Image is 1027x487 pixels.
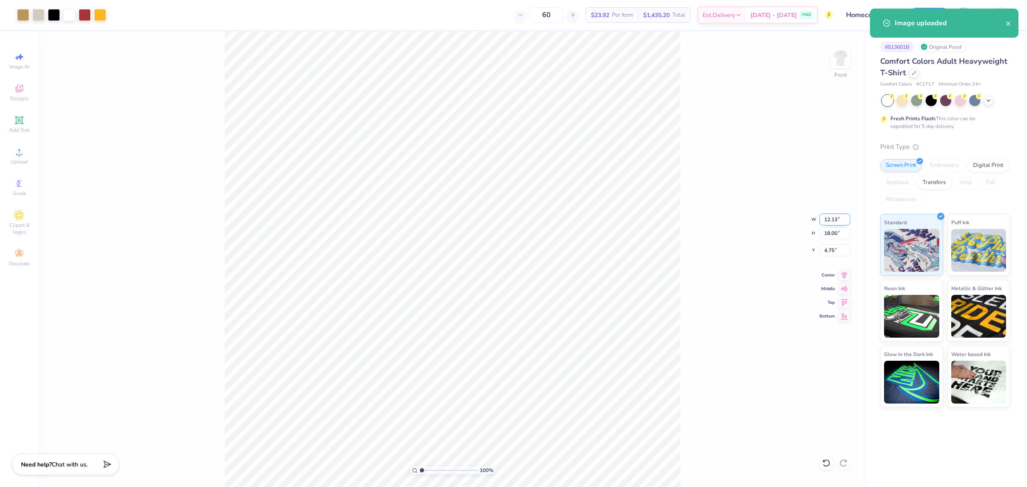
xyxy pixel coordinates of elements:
[480,466,493,474] span: 100 %
[916,81,934,88] span: # C1717
[672,11,685,20] span: Total
[703,11,735,20] span: Est. Delivery
[938,81,981,88] span: Minimum Order: 24 +
[954,176,978,189] div: Vinyl
[10,95,29,102] span: Designs
[840,6,902,24] input: Untitled Design
[884,284,905,293] span: Neon Ink
[9,127,30,134] span: Add Text
[880,193,922,206] div: Rhinestones
[884,218,907,227] span: Standard
[819,313,835,319] span: Bottom
[951,284,1002,293] span: Metallic & Glitter Ink
[880,81,912,88] span: Comfort Colors
[890,115,936,122] strong: Fresh Prints Flash:
[924,159,965,172] div: Embroidery
[951,218,969,227] span: Puff Ink
[751,11,797,20] span: [DATE] - [DATE]
[21,460,52,469] strong: Need help?
[11,158,28,165] span: Upload
[819,272,835,278] span: Center
[884,229,939,272] img: Standard
[895,18,1006,28] div: Image uploaded
[951,361,1006,404] img: Water based Ink
[834,71,847,79] div: Front
[884,350,933,359] span: Glow in the Dark Ink
[832,50,849,67] img: Front
[918,42,966,52] div: Original Proof
[4,222,34,235] span: Clipart & logos
[880,142,1010,152] div: Print Type
[530,7,563,23] input: – –
[968,159,1009,172] div: Digital Print
[52,460,88,469] span: Chat with us.
[591,11,609,20] span: $23.92
[980,176,1000,189] div: Foil
[9,63,30,70] span: Image AI
[890,115,996,130] div: This color can be expedited for 5 day delivery.
[819,286,835,292] span: Middle
[880,56,1007,78] span: Comfort Colors Adult Heavyweight T-Shirt
[884,361,939,404] img: Glow in the Dark Ink
[13,190,26,197] span: Greek
[819,300,835,306] span: Top
[951,350,991,359] span: Water based Ink
[880,176,914,189] div: Applique
[1006,18,1012,28] button: close
[9,260,30,267] span: Decorate
[802,12,811,18] span: FREE
[880,159,922,172] div: Screen Print
[880,42,914,52] div: # 513601B
[951,295,1006,338] img: Metallic & Glitter Ink
[643,11,670,20] span: $1,435.20
[612,11,633,20] span: Per Item
[917,176,951,189] div: Transfers
[884,295,939,338] img: Neon Ink
[951,229,1006,272] img: Puff Ink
